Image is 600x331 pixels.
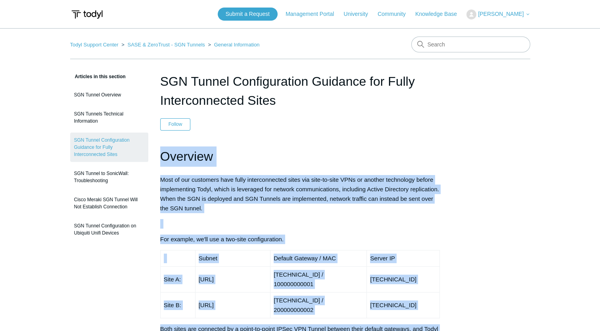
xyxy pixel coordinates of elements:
[367,267,440,293] td: [TECHNICAL_ID]
[195,267,270,293] td: [URL]
[160,267,195,293] td: Site A:
[70,42,120,48] li: Todyl Support Center
[478,11,523,17] span: [PERSON_NAME]
[367,250,440,267] td: Server IP
[70,7,104,22] img: Todyl Support Center Help Center home page
[214,42,260,48] a: General Information
[70,87,148,102] a: SGN Tunnel Overview
[160,235,440,244] p: For example, we'll use a two-site configuration.
[411,37,530,52] input: Search
[270,293,367,318] td: [TECHNICAL_ID] / 200000000002
[120,42,206,48] li: SASE & ZeroTrust - SGN Tunnels
[378,10,414,18] a: Community
[270,250,367,267] td: Default Gateway / MAC
[160,118,191,130] button: Follow Article
[70,218,148,241] a: SGN Tunnel Configuration on Ubiquiti Unifi Devices
[160,175,440,213] p: Most of our customers have fully interconnected sites via site-to-site VPNs or another technology...
[160,293,195,318] td: Site B:
[466,10,530,19] button: [PERSON_NAME]
[195,293,270,318] td: [URL]
[415,10,465,18] a: Knowledge Base
[127,42,205,48] a: SASE & ZeroTrust - SGN Tunnels
[218,8,278,21] a: Submit a Request
[206,42,259,48] li: General Information
[70,133,148,162] a: SGN Tunnel Configuration Guidance for Fully Interconnected Sites
[70,74,126,79] span: Articles in this section
[270,267,367,293] td: [TECHNICAL_ID] / 100000000001
[70,42,119,48] a: Todyl Support Center
[343,10,376,18] a: University
[160,72,440,110] h1: SGN Tunnel Configuration Guidance for Fully Interconnected Sites
[70,166,148,188] a: SGN Tunnel to SonicWall: Troubleshooting
[286,10,342,18] a: Management Portal
[70,192,148,214] a: Cisco Meraki SGN Tunnel Will Not Establish Connection
[70,106,148,129] a: SGN Tunnels Technical Information
[367,293,440,318] td: [TECHNICAL_ID]
[160,146,440,167] h1: Overview
[195,250,270,267] td: Subnet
